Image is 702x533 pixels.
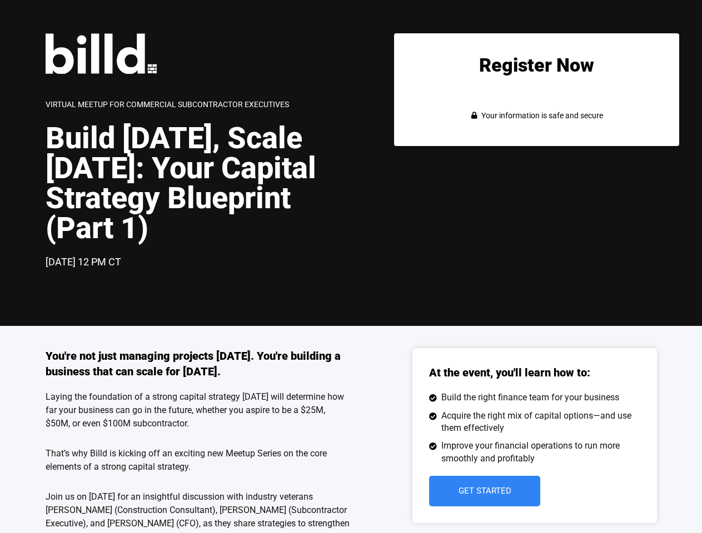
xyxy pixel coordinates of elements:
span: Get Started [458,487,511,495]
h2: Register Now [416,56,657,74]
h1: Build [DATE], Scale [DATE]: Your Capital Strategy Blueprint (Part 1) [46,123,351,243]
a: Get Started [429,476,540,506]
span: Virtual Meetup for Commercial Subcontractor Executives [46,100,289,109]
span: [DATE] 12 PM CT [46,256,121,268]
span: Your information is safe and secure [479,108,603,124]
span: Acquire the right mix of capital options—and use them effectively [439,410,640,435]
span: Build the right finance team for your business [439,391,619,404]
p: Laying the foundation of a strong capital strategy [DATE] will determine how far your business ca... [46,390,351,430]
h3: At the event, you'll learn how to: [429,365,590,380]
span: Improve your financial operations to run more smoothly and profitably [439,440,640,465]
h3: You're not just managing projects [DATE]. You're building a business that can scale for [DATE]. [46,348,351,379]
p: That’s why Billd is kicking off an exciting new Meetup Series on the core elements of a strong ca... [46,447,351,474]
